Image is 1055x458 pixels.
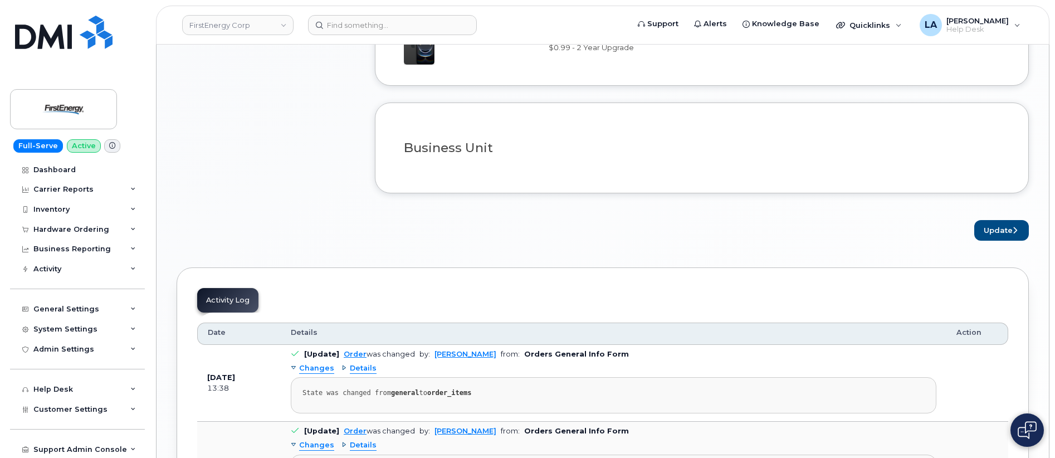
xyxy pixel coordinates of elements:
[308,15,477,35] input: Find something...
[434,427,496,435] a: [PERSON_NAME]
[849,21,890,30] span: Quicklinks
[344,427,415,435] div: was changed
[828,14,910,36] div: Quicklinks
[207,383,271,393] div: 13:38
[630,13,686,35] a: Support
[419,427,430,435] span: by:
[974,220,1029,241] button: Update
[182,15,294,35] a: FirstEnergy Corp
[1018,421,1037,439] img: Open chat
[925,18,937,32] span: LA
[391,389,419,397] strong: general
[686,13,735,35] a: Alerts
[946,323,1008,345] th: Action
[350,440,377,451] span: Details
[647,18,678,30] span: Support
[299,440,334,451] span: Changes
[208,328,226,338] span: Date
[302,389,925,397] div: State was changed from to
[344,350,367,358] a: Order
[350,363,377,374] span: Details
[207,373,235,382] b: [DATE]
[524,427,629,435] b: Orders General Info Form
[427,389,471,397] strong: order_items
[704,18,727,30] span: Alerts
[946,25,1009,34] span: Help Desk
[304,350,339,358] b: [Update]
[299,363,334,374] span: Changes
[395,27,434,65] img: iphone16e.png
[344,350,415,358] div: was changed
[501,427,520,435] span: from:
[735,13,827,35] a: Knowledge Base
[524,350,629,358] b: Orders General Info Form
[291,328,318,338] span: Details
[434,350,496,358] a: [PERSON_NAME]
[501,350,520,358] span: from:
[419,350,430,358] span: by:
[912,14,1028,36] div: Lanette Aparicio
[946,16,1009,25] span: [PERSON_NAME]
[549,43,634,52] span: $0.99 - 2 Year Upgrade
[752,18,819,30] span: Knowledge Base
[304,427,339,435] b: [Update]
[404,141,1000,155] h3: Business Unit
[344,427,367,435] a: Order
